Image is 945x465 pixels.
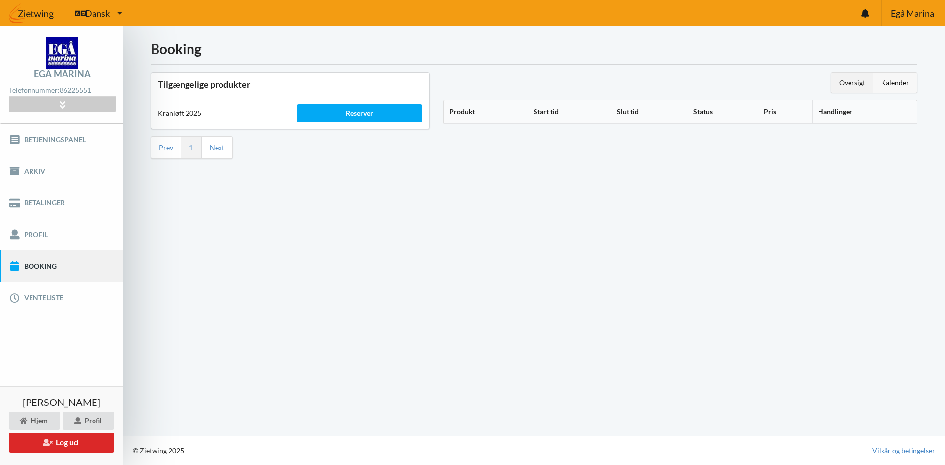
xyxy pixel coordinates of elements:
span: Dansk [85,9,110,18]
img: logo [46,37,78,69]
div: Hjem [9,412,60,430]
a: Next [210,143,224,152]
th: Pris [758,100,812,124]
a: Prev [159,143,173,152]
h3: Tilgængelige produkter [158,79,422,90]
th: Slut tid [611,100,688,124]
strong: 86225551 [60,86,91,94]
a: 1 [189,143,193,152]
button: Log ud [9,433,114,453]
div: Telefonnummer: [9,84,115,97]
div: Kranløft 2025 [151,101,290,125]
th: Start tid [528,100,611,124]
h1: Booking [151,40,917,58]
div: Oversigt [831,73,873,93]
a: Vilkår og betingelser [872,446,935,456]
div: Kalender [873,73,917,93]
th: Handlinger [812,100,917,124]
span: Egå Marina [891,9,934,18]
div: Reserver [297,104,422,122]
div: Egå Marina [34,69,91,78]
th: Status [688,100,757,124]
div: Profil [63,412,114,430]
span: [PERSON_NAME] [23,397,100,407]
th: Produkt [444,100,528,124]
